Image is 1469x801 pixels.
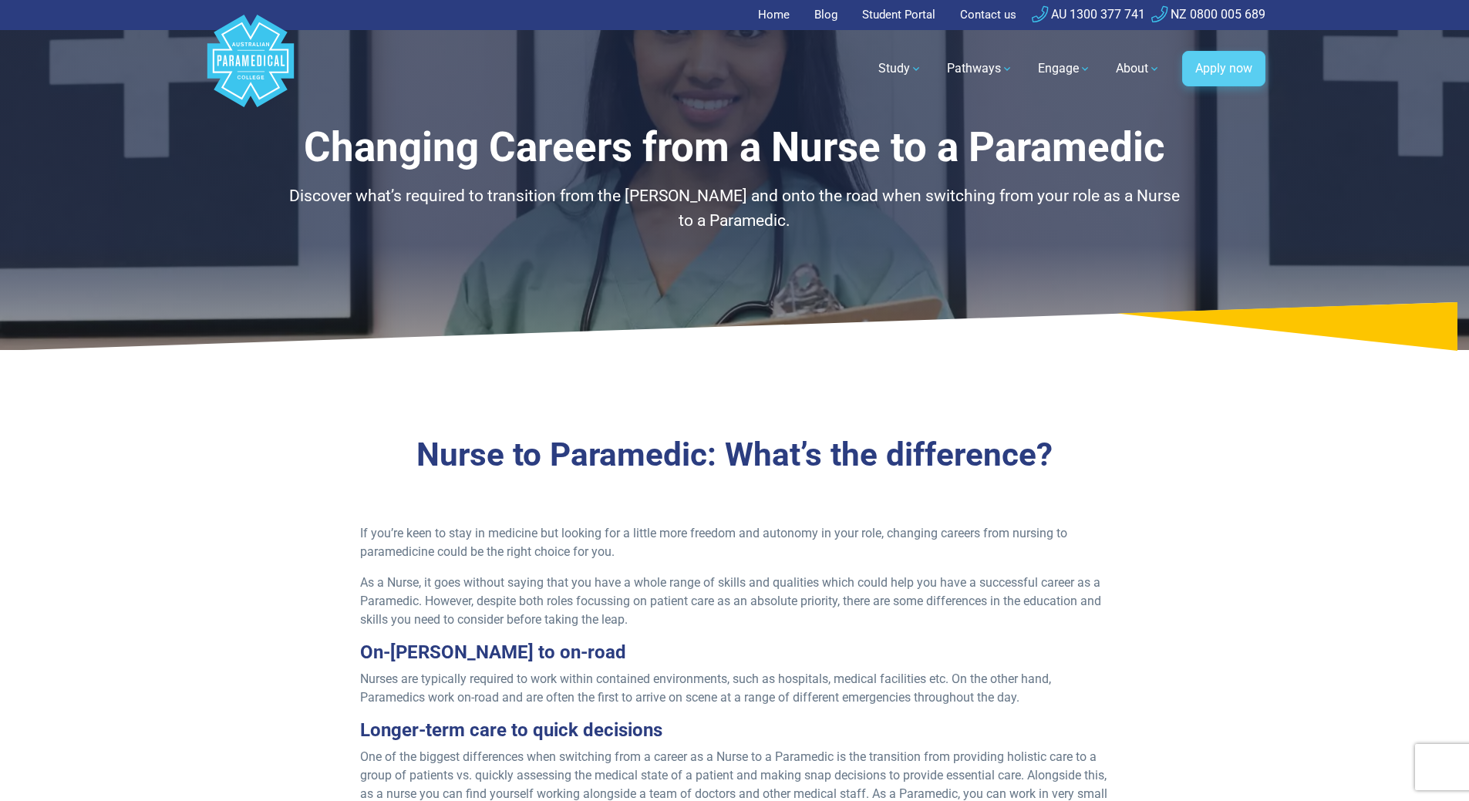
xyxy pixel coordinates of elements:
p: As a Nurse, it goes without saying that you have a whole range of skills and qualities which coul... [360,574,1109,629]
a: About [1107,47,1170,90]
h3: Nurse to Paramedic: What’s the difference? [284,436,1186,475]
a: Apply now [1182,51,1265,86]
p: Nurses are typically required to work within contained environments, such as hospitals, medical f... [360,670,1109,707]
a: NZ 0800 005 689 [1151,7,1265,22]
h1: Changing Careers from a Nurse to a Paramedic [284,123,1186,172]
a: Study [869,47,932,90]
strong: Longer-term care to quick decisions [360,719,662,741]
a: Engage [1029,47,1100,90]
span: If you’re keen to stay in medicine but looking for a little more freedom and autonomy in your rol... [360,526,1067,559]
a: Pathways [938,47,1023,90]
strong: On-[PERSON_NAME] to on-road [360,641,626,663]
a: Australian Paramedical College [204,30,297,108]
span: Discover what’s required to transition from the [PERSON_NAME] and onto the road when switching fr... [289,187,1180,230]
a: AU 1300 377 741 [1032,7,1145,22]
